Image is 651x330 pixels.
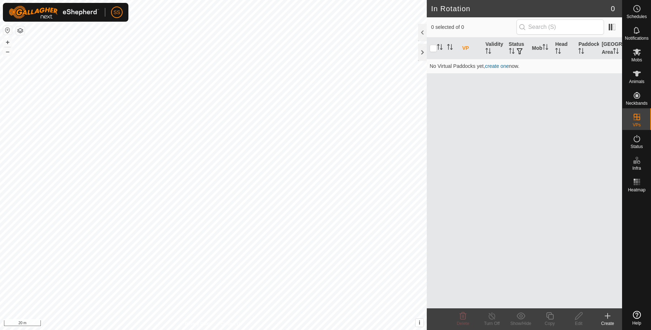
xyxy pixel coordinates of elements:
span: 0 [611,3,615,14]
p-sorticon: Activate to sort [613,49,619,55]
span: VPs [633,123,641,127]
span: Mobs [631,58,642,62]
span: 0 selected of 0 [431,23,516,31]
span: Animals [629,79,644,84]
p-sorticon: Activate to sort [509,49,515,55]
th: Paddock [575,38,599,59]
button: + [3,38,12,47]
p-sorticon: Activate to sort [485,49,491,55]
th: Head [552,38,575,59]
div: Copy [535,320,564,327]
button: Map Layers [16,26,25,35]
p-sorticon: Activate to sort [542,45,548,51]
span: SS [114,9,120,16]
span: Status [630,144,643,149]
button: Reset Map [3,26,12,35]
a: Privacy Policy [185,321,212,327]
span: Notifications [625,36,648,40]
span: Schedules [626,14,647,19]
p-sorticon: Activate to sort [437,45,443,51]
a: Contact Us [221,321,242,327]
th: [GEOGRAPHIC_DATA] Area [599,38,622,59]
div: Create [593,320,622,327]
span: Infra [632,166,641,170]
span: i [419,320,420,326]
p-sorticon: Activate to sort [578,49,584,55]
button: – [3,47,12,56]
span: Heatmap [628,188,646,192]
th: VP [459,38,482,59]
th: Mob [529,38,552,59]
a: create one [485,63,509,69]
span: Neckbands [626,101,647,105]
p-sorticon: Activate to sort [447,45,453,51]
img: Gallagher Logo [9,6,99,19]
div: Edit [564,320,593,327]
input: Search (S) [516,19,604,35]
span: Delete [457,321,469,326]
div: Turn Off [477,320,506,327]
button: i [416,319,424,327]
span: Help [632,321,641,325]
a: Help [622,308,651,328]
th: Status [506,38,529,59]
h2: In Rotation [431,4,611,13]
div: Show/Hide [506,320,535,327]
th: Validity [482,38,506,59]
p-sorticon: Activate to sort [555,49,561,55]
td: No Virtual Paddocks yet, now. [427,59,622,73]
